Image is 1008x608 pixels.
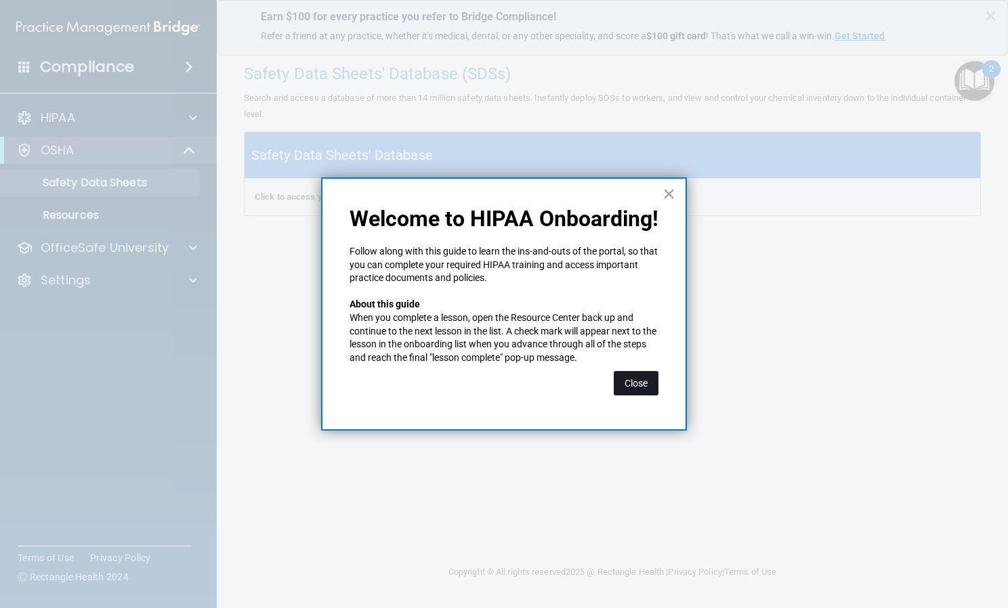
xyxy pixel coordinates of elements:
[663,183,675,204] button: Close
[614,371,658,395] button: Close
[350,206,658,232] p: Welcome to HIPAA Onboarding!
[350,245,658,285] p: Follow along with this guide to learn the ins-and-outs of the portal, so that you can complete yo...
[350,311,658,364] p: When you complete a lesson, open the Resource Center back up and continue to the next lesson in t...
[350,299,420,309] strong: About this guide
